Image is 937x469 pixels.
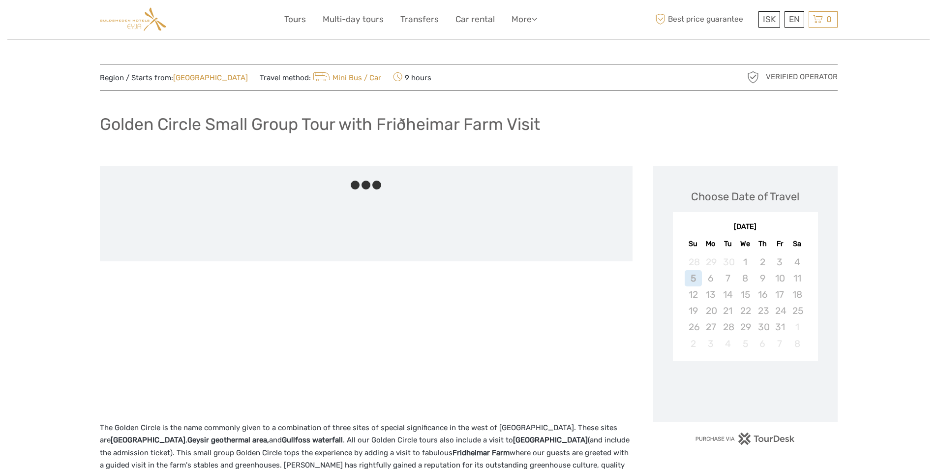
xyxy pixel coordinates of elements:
div: Not available Wednesday, October 1st, 2025 [736,254,754,270]
div: Th [754,237,771,250]
div: Not available Sunday, October 5th, 2025 [685,270,702,286]
div: month 2025-10 [676,254,815,352]
div: Not available Wednesday, October 15th, 2025 [736,286,754,303]
div: Not available Tuesday, October 21st, 2025 [719,303,736,319]
img: Guldsmeden Eyja [100,7,166,31]
div: Not available Wednesday, October 8th, 2025 [736,270,754,286]
div: Not available Monday, October 13th, 2025 [702,286,719,303]
strong: Gullfoss waterfall [282,436,343,444]
div: Tu [719,237,736,250]
div: Choose Date of Travel [691,189,799,204]
a: Car rental [455,12,495,27]
span: ISK [763,14,776,24]
div: Not available Thursday, October 9th, 2025 [754,270,771,286]
strong: [GEOGRAPHIC_DATA] [513,436,588,444]
span: Travel method: [260,70,382,84]
div: Not available Friday, October 10th, 2025 [771,270,788,286]
div: Not available Sunday, October 26th, 2025 [685,319,702,335]
a: More [512,12,537,27]
a: Multi-day tours [323,12,384,27]
div: Not available Monday, October 20th, 2025 [702,303,719,319]
div: Not available Monday, September 29th, 2025 [702,254,719,270]
div: Not available Thursday, October 16th, 2025 [754,286,771,303]
span: Verified Operator [766,72,838,82]
div: Mo [702,237,719,250]
div: Not available Friday, October 31st, 2025 [771,319,788,335]
div: Not available Sunday, October 19th, 2025 [685,303,702,319]
div: Not available Tuesday, October 28th, 2025 [719,319,736,335]
span: 9 hours [393,70,431,84]
strong: [GEOGRAPHIC_DATA] [111,436,185,444]
h1: Golden Circle Small Group Tour with Friðheimar Farm Visit [100,114,540,134]
div: Not available Tuesday, November 4th, 2025 [719,336,736,352]
span: Region / Starts from: [100,73,248,83]
div: Not available Wednesday, October 29th, 2025 [736,319,754,335]
div: Not available Wednesday, October 22nd, 2025 [736,303,754,319]
a: Mini Bus / Car [311,73,382,82]
div: Sa [788,237,806,250]
div: Not available Monday, November 3rd, 2025 [702,336,719,352]
div: Not available Thursday, November 6th, 2025 [754,336,771,352]
div: Not available Thursday, October 2nd, 2025 [754,254,771,270]
div: EN [785,11,804,28]
div: Not available Wednesday, November 5th, 2025 [736,336,754,352]
div: Not available Monday, October 6th, 2025 [702,270,719,286]
div: Not available Thursday, October 23rd, 2025 [754,303,771,319]
span: 0 [825,14,833,24]
div: [DATE] [673,222,818,232]
a: Tours [284,12,306,27]
div: Not available Saturday, October 4th, 2025 [788,254,806,270]
div: Not available Friday, October 3rd, 2025 [771,254,788,270]
div: Not available Sunday, November 2nd, 2025 [685,336,702,352]
div: Su [685,237,702,250]
strong: Fridheimar Farm [453,448,510,457]
div: Not available Tuesday, September 30th, 2025 [719,254,736,270]
div: Not available Tuesday, October 7th, 2025 [719,270,736,286]
div: Not available Saturday, October 11th, 2025 [788,270,806,286]
div: Not available Saturday, November 8th, 2025 [788,336,806,352]
div: Not available Sunday, September 28th, 2025 [685,254,702,270]
div: Fr [771,237,788,250]
div: Not available Sunday, October 12th, 2025 [685,286,702,303]
div: We [736,237,754,250]
div: Not available Friday, October 24th, 2025 [771,303,788,319]
div: Not available Saturday, November 1st, 2025 [788,319,806,335]
div: Not available Monday, October 27th, 2025 [702,319,719,335]
strong: Geysir geothermal area, [187,436,269,444]
div: Not available Friday, October 17th, 2025 [771,286,788,303]
img: PurchaseViaTourDesk.png [695,433,795,445]
span: Best price guarantee [653,11,756,28]
div: Not available Friday, November 7th, 2025 [771,336,788,352]
img: verified_operator_grey_128.png [745,69,761,85]
div: Not available Saturday, October 18th, 2025 [788,286,806,303]
a: [GEOGRAPHIC_DATA] [173,73,248,82]
div: Not available Tuesday, October 14th, 2025 [719,286,736,303]
div: Not available Saturday, October 25th, 2025 [788,303,806,319]
div: Not available Thursday, October 30th, 2025 [754,319,771,335]
div: Loading... [742,386,749,393]
a: Transfers [400,12,439,27]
